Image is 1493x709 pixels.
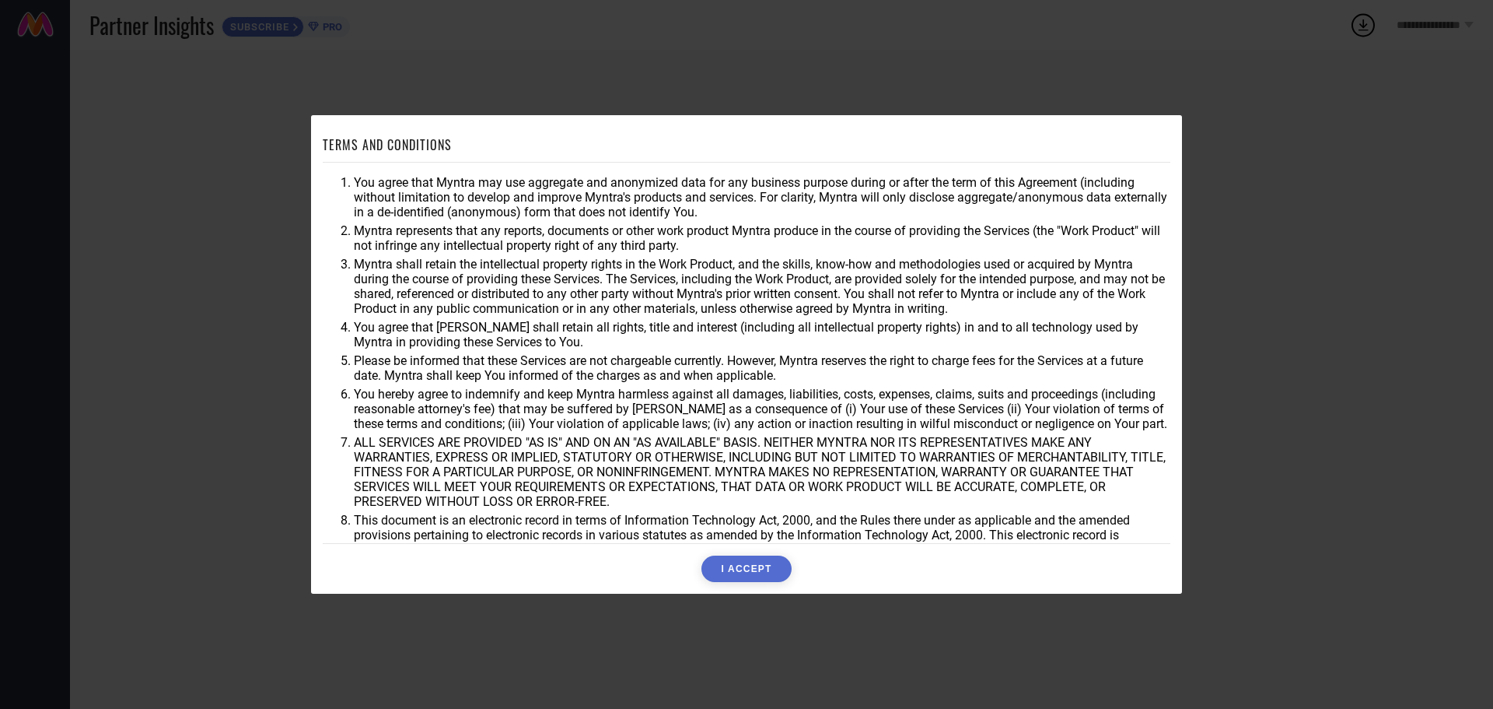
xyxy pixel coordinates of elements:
[354,257,1170,316] li: Myntra shall retain the intellectual property rights in the Work Product, and the skills, know-ho...
[354,353,1170,383] li: Please be informed that these Services are not chargeable currently. However, Myntra reserves the...
[354,387,1170,431] li: You hereby agree to indemnify and keep Myntra harmless against all damages, liabilities, costs, e...
[354,175,1170,219] li: You agree that Myntra may use aggregate and anonymized data for any business purpose during or af...
[354,223,1170,253] li: Myntra represents that any reports, documents or other work product Myntra produce in the course ...
[323,135,452,154] h1: TERMS AND CONDITIONS
[354,435,1170,509] li: ALL SERVICES ARE PROVIDED "AS IS" AND ON AN "AS AVAILABLE" BASIS. NEITHER MYNTRA NOR ITS REPRESEN...
[354,320,1170,349] li: You agree that [PERSON_NAME] shall retain all rights, title and interest (including all intellect...
[701,556,791,582] button: I ACCEPT
[354,513,1170,557] li: This document is an electronic record in terms of Information Technology Act, 2000, and the Rules...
